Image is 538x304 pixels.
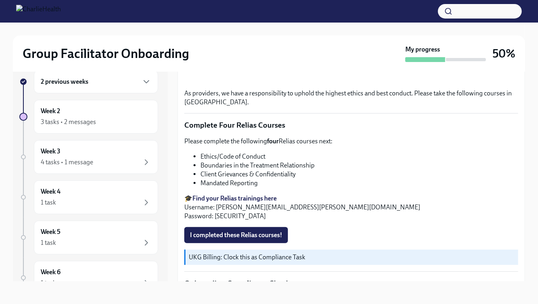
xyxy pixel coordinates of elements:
[189,253,515,262] p: UKG Billing: Clock this as Compliance Task
[184,227,288,243] button: I completed these Relias courses!
[184,278,518,289] p: Onboarding Compliance Check
[19,261,158,295] a: Week 61 task
[34,70,158,93] div: 2 previous weeks
[41,227,60,236] h6: Week 5
[41,147,60,156] h6: Week 3
[19,180,158,214] a: Week 41 task
[190,231,282,239] span: I completed these Relias courses!
[492,46,515,61] h3: 50%
[41,77,88,86] h6: 2 previous weeks
[41,238,56,247] div: 1 task
[19,221,158,254] a: Week 51 task
[200,170,518,179] li: Client Grievances & Confidentiality
[19,140,158,174] a: Week 34 tasks • 1 message
[41,198,56,207] div: 1 task
[41,279,56,287] div: 1 task
[41,118,96,126] div: 3 tasks • 2 messages
[41,187,60,196] h6: Week 4
[19,100,158,134] a: Week 23 tasks • 2 messages
[200,161,518,170] li: Boundaries in the Treatment Relationship
[184,137,518,146] p: Please complete the following Relias courses next:
[23,45,189,62] h2: Group Facilitator Onboarding
[200,179,518,188] li: Mandated Reporting
[41,268,60,277] h6: Week 6
[192,194,277,202] a: Find your Relias trainings here
[41,158,93,167] div: 4 tasks • 1 message
[184,194,518,221] p: 🎓 Username: [PERSON_NAME][EMAIL_ADDRESS][PERSON_NAME][DOMAIN_NAME] Password: [SECURITY_DATA]
[405,45,440,54] strong: My progress
[200,152,518,161] li: Ethics/Code of Conduct
[267,137,279,145] strong: four
[184,120,518,130] p: Complete Four Relias Courses
[184,89,518,107] p: As providers, we have a responsibility to uphold the highest ethics and best conduct. Please take...
[16,5,61,18] img: CharlieHealth
[41,107,60,116] h6: Week 2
